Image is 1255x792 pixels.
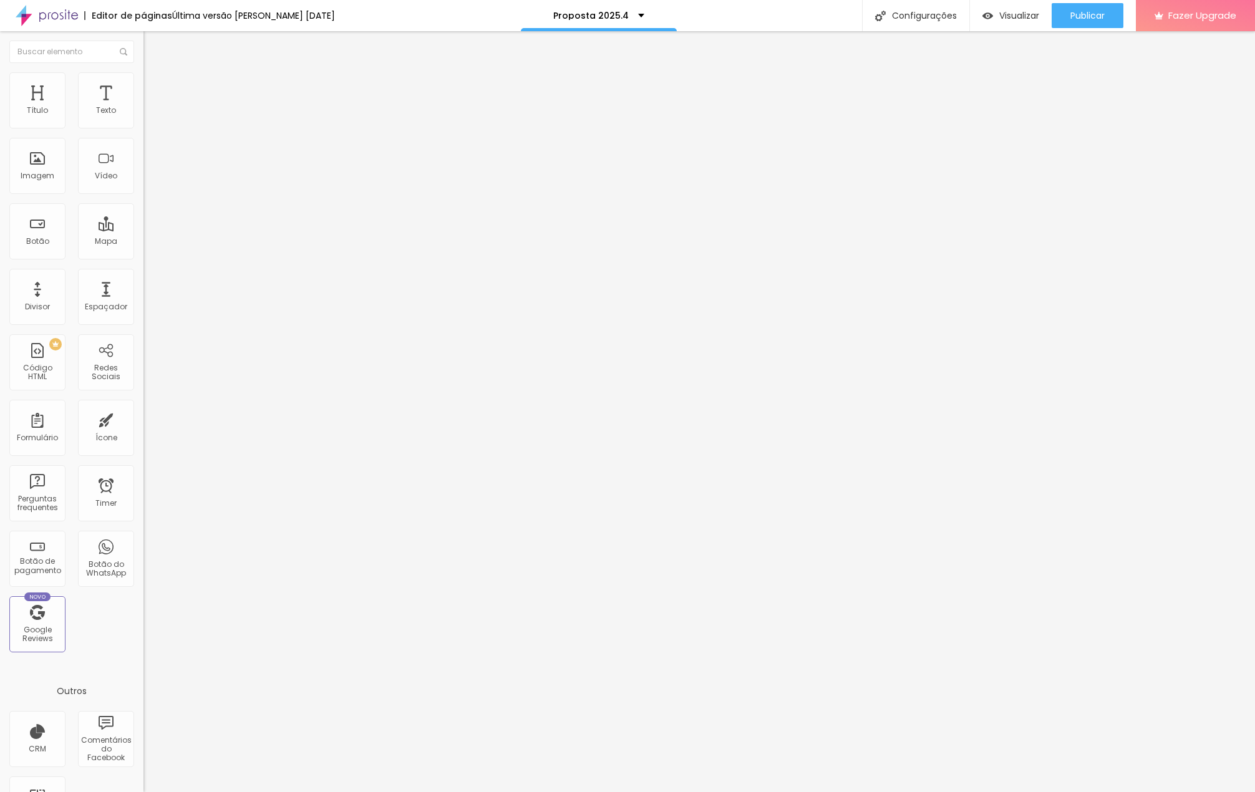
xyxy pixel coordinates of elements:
div: Vídeo [95,171,117,180]
div: Título [27,106,48,115]
div: Timer [95,499,117,508]
img: Icone [875,11,886,21]
div: Imagem [21,171,54,180]
div: Editor de páginas [84,11,172,20]
input: Buscar elemento [9,41,134,63]
div: Redes Sociais [81,364,130,382]
div: Botão de pagamento [12,557,62,575]
span: Visualizar [999,11,1039,21]
div: Formulário [17,433,58,442]
iframe: Editor [143,31,1255,792]
img: Icone [120,48,127,56]
div: Mapa [95,237,117,246]
div: CRM [29,745,46,753]
div: Ícone [95,433,117,442]
div: Texto [96,106,116,115]
span: Publicar [1070,11,1105,21]
div: Google Reviews [12,625,62,644]
span: Fazer Upgrade [1168,10,1236,21]
div: Botão [26,237,49,246]
div: Última versão [PERSON_NAME] [DATE] [172,11,335,20]
div: Botão do WhatsApp [81,560,130,578]
div: Comentários do Facebook [81,736,130,763]
p: Proposta 2025.4 [553,11,629,20]
button: Publicar [1052,3,1123,28]
div: Código HTML [12,364,62,382]
img: view-1.svg [982,11,993,21]
div: Perguntas frequentes [12,495,62,513]
button: Visualizar [970,3,1052,28]
div: Novo [24,592,51,601]
div: Divisor [25,302,50,311]
div: Espaçador [85,302,127,311]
